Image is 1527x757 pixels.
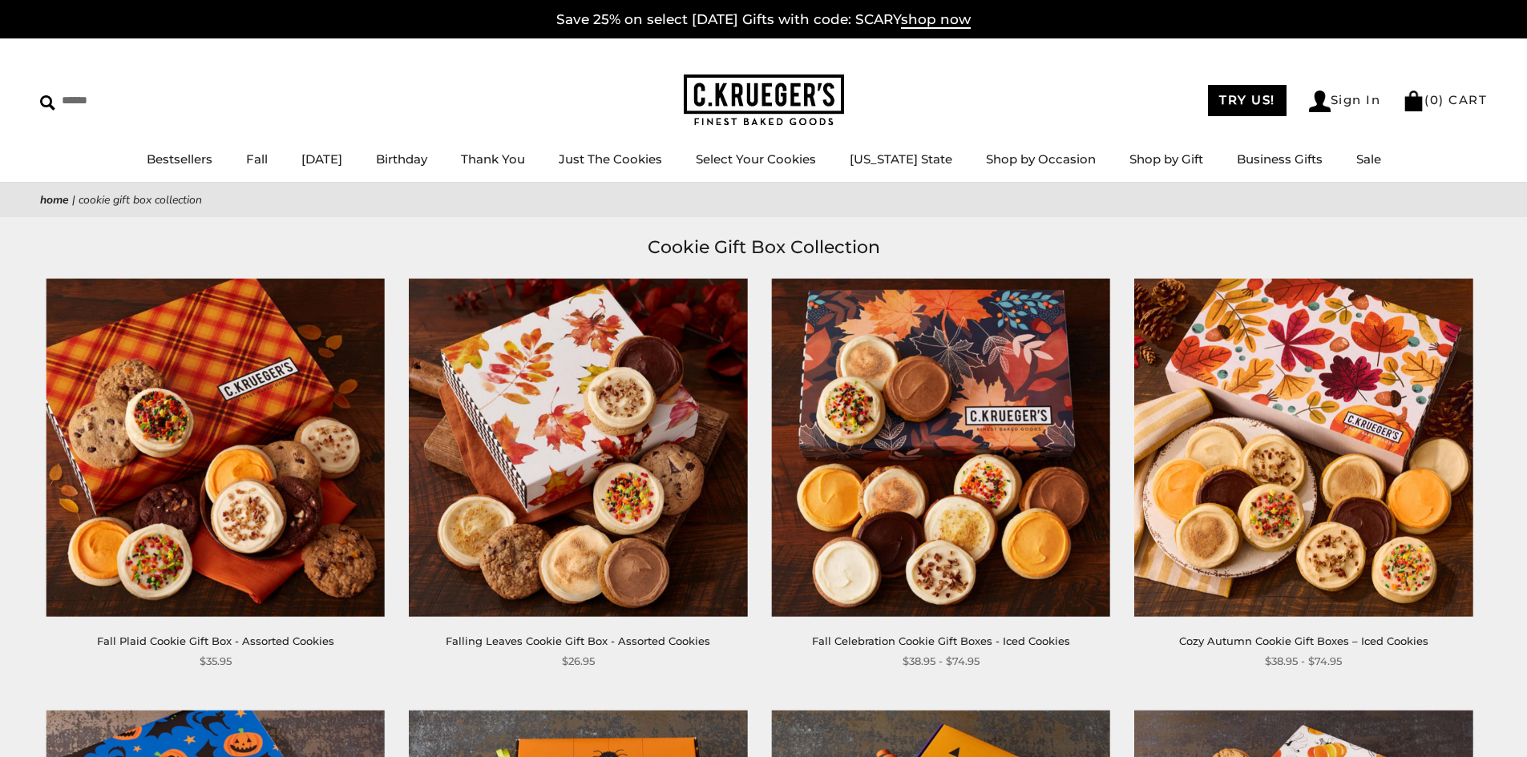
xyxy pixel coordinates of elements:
input: Search [40,88,231,113]
img: Fall Celebration Cookie Gift Boxes - Iced Cookies [772,278,1110,616]
a: Home [40,192,69,207]
span: $38.95 - $74.95 [1265,653,1342,670]
span: 0 [1430,92,1440,107]
span: Cookie Gift Box Collection [79,192,202,207]
h1: Cookie Gift Box Collection [64,233,1463,262]
img: Account [1309,91,1331,112]
a: Fall [246,151,268,167]
a: [DATE] [301,151,342,167]
nav: breadcrumbs [40,191,1487,209]
a: Falling Leaves Cookie Gift Box - Assorted Cookies [446,634,710,647]
span: $38.95 - $74.95 [903,653,980,670]
span: $26.95 [562,653,595,670]
span: $35.95 [200,653,232,670]
img: Fall Plaid Cookie Gift Box - Assorted Cookies [46,278,385,616]
a: Thank You [461,151,525,167]
a: Save 25% on select [DATE] Gifts with code: SCARYshop now [556,11,971,29]
a: Birthday [376,151,427,167]
a: Bestsellers [147,151,212,167]
a: Sale [1356,151,1381,167]
img: Bag [1403,91,1424,111]
a: Sign In [1309,91,1381,112]
a: Just The Cookies [559,151,662,167]
a: TRY US! [1208,85,1287,116]
a: Fall Plaid Cookie Gift Box - Assorted Cookies [97,634,334,647]
a: Business Gifts [1237,151,1323,167]
img: Search [40,95,55,111]
a: [US_STATE] State [850,151,952,167]
a: Cozy Autumn Cookie Gift Boxes – Iced Cookies [1179,634,1428,647]
a: Fall Celebration Cookie Gift Boxes - Iced Cookies [812,634,1070,647]
a: (0) CART [1403,92,1487,107]
img: Cozy Autumn Cookie Gift Boxes – Iced Cookies [1134,278,1472,616]
a: Shop by Gift [1129,151,1203,167]
img: C.KRUEGER'S [684,74,844,127]
a: Shop by Occasion [986,151,1096,167]
span: shop now [901,11,971,29]
a: Select Your Cookies [696,151,816,167]
span: | [72,192,75,207]
img: Falling Leaves Cookie Gift Box - Assorted Cookies [409,278,747,616]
